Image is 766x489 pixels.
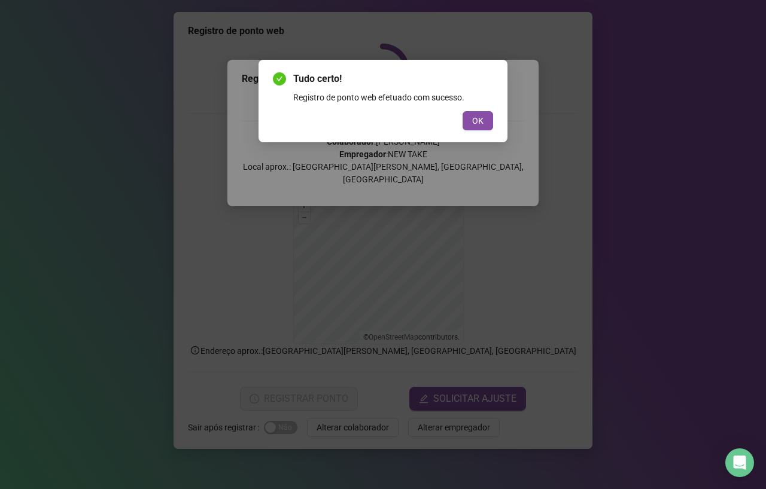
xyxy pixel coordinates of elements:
div: Open Intercom Messenger [725,448,754,477]
span: check-circle [273,72,286,85]
span: OK [472,114,484,127]
span: Tudo certo! [293,72,493,86]
button: OK [463,111,493,130]
div: Registro de ponto web efetuado com sucesso. [293,91,493,104]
